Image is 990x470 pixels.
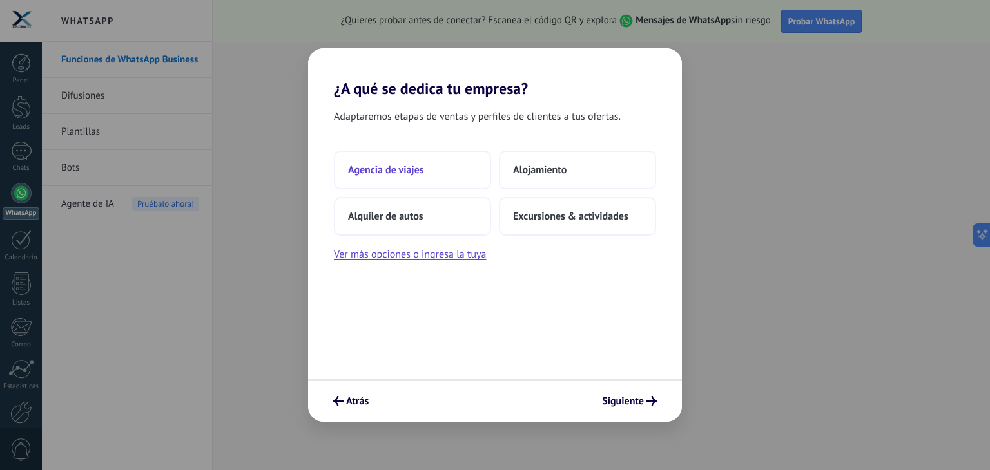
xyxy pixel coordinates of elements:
span: Agencia de viajes [348,164,424,176]
span: Excursiones & actividades [513,210,628,223]
button: Siguiente [596,390,663,412]
span: Siguiente [602,397,644,406]
span: Alojamiento [513,164,567,176]
span: Alquiler de autos [348,210,423,223]
button: Excursiones & actividades [499,197,656,236]
button: Alojamiento [499,151,656,189]
button: Atrás [327,390,374,412]
button: Agencia de viajes [334,151,491,189]
button: Alquiler de autos [334,197,491,236]
span: Atrás [346,397,369,406]
span: Adaptaremos etapas de ventas y perfiles de clientes a tus ofertas. [334,108,621,125]
button: Ver más opciones o ingresa la tuya [334,246,486,263]
h2: ¿A qué se dedica tu empresa? [308,48,682,98]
